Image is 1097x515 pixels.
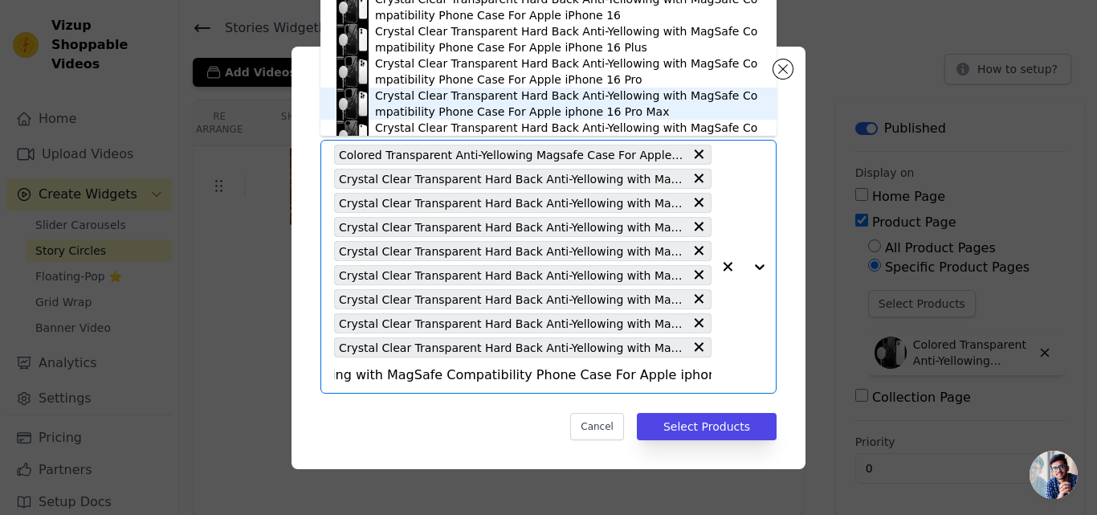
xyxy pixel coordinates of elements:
[336,120,369,152] img: product thumbnail
[339,194,684,212] span: Crystal Clear Transparent Hard Back Anti-Yellowing with MagSafe Compatibility Phone Case For Appl...
[339,314,684,333] span: Crystal Clear Transparent Hard Back Anti-Yellowing with MagSafe Compatibility Phone Case For Appl...
[375,88,761,120] div: Crystal Clear Transparent Hard Back Anti-Yellowing with MagSafe Compatibility Phone Case For Appl...
[339,145,684,164] span: Colored Transparent Anti-Yellowing Magsafe Case For Apple iphone 11 Pro Max
[375,120,761,152] div: Crystal Clear Transparent Hard Back Anti-Yellowing with MagSafe Compatibility Phone Case For Appl...
[339,242,684,260] span: Crystal Clear Transparent Hard Back Anti-Yellowing with MagSafe Compatibility Phone Case For Appl...
[570,413,624,440] button: Cancel
[339,266,684,284] span: Crystal Clear Transparent Hard Back Anti-Yellowing with MagSafe Compatibility Phone Case For Appl...
[375,23,761,55] div: Crystal Clear Transparent Hard Back Anti-Yellowing with MagSafe Compatibility Phone Case For Appl...
[1030,451,1078,499] div: Open chat
[336,55,369,88] img: product thumbnail
[339,290,684,309] span: Crystal Clear Transparent Hard Back Anti-Yellowing with MagSafe Compatibility Phone Case For Appl...
[336,88,369,120] img: product thumbnail
[773,59,793,79] button: Close modal
[339,170,684,188] span: Crystal Clear Transparent Hard Back Anti-Yellowing with MagSafe Compatibility Phone Case For Appl...
[336,23,369,55] img: product thumbnail
[339,338,684,357] span: Crystal Clear Transparent Hard Back Anti-Yellowing with MagSafe Compatibility Phone Case For Appl...
[339,218,684,236] span: Crystal Clear Transparent Hard Back Anti-Yellowing with MagSafe Compatibility Phone Case For Appl...
[375,55,761,88] div: Crystal Clear Transparent Hard Back Anti-Yellowing with MagSafe Compatibility Phone Case For Appl...
[637,413,777,440] button: Select Products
